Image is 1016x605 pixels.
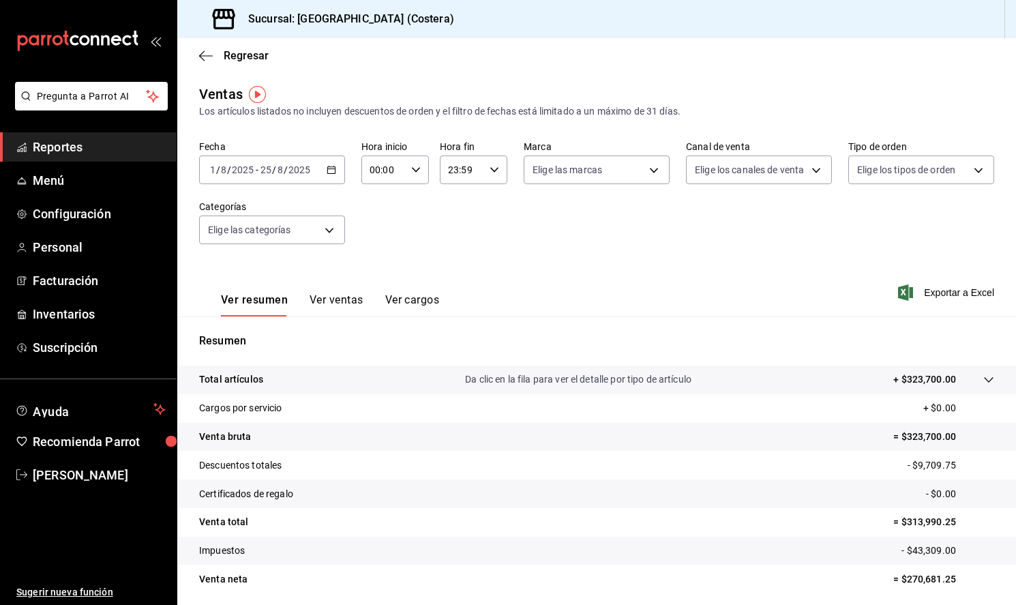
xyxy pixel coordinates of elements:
p: Total artículos [199,372,263,387]
span: Regresar [224,49,269,62]
span: / [216,164,220,175]
span: - [256,164,258,175]
span: Ayuda [33,401,148,417]
input: ---- [231,164,254,175]
span: Reportes [33,138,166,156]
p: Venta neta [199,572,248,587]
button: Pregunta a Parrot AI [15,82,168,110]
button: Ver ventas [310,293,363,316]
span: Facturación [33,271,166,290]
p: - $9,709.75 [908,458,994,473]
label: Fecha [199,142,345,151]
input: -- [220,164,227,175]
span: Sugerir nueva función [16,585,166,600]
label: Hora fin [440,142,507,151]
input: -- [260,164,272,175]
label: Canal de venta [686,142,832,151]
p: - $0.00 [926,487,994,501]
button: Exportar a Excel [901,284,994,301]
span: Configuración [33,205,166,223]
button: Regresar [199,49,269,62]
label: Tipo de orden [848,142,994,151]
p: Descuentos totales [199,458,282,473]
span: Personal [33,238,166,256]
span: / [284,164,288,175]
p: Da clic en la fila para ver el detalle por tipo de artículo [465,372,691,387]
input: -- [209,164,216,175]
p: + $0.00 [923,401,994,415]
div: navigation tabs [221,293,439,316]
p: + $323,700.00 [893,372,956,387]
p: Impuestos [199,544,245,558]
button: open_drawer_menu [150,35,161,46]
input: ---- [288,164,311,175]
span: Elige las marcas [533,163,602,177]
p: = $270,681.25 [893,572,994,587]
p: - $43,309.00 [901,544,994,558]
p: = $323,700.00 [893,430,994,444]
img: Tooltip marker [249,86,266,103]
input: -- [277,164,284,175]
span: Recomienda Parrot [33,432,166,451]
span: Elige los canales de venta [695,163,804,177]
span: Inventarios [33,305,166,323]
button: Ver cargos [385,293,440,316]
span: Elige las categorías [208,223,291,237]
div: Los artículos listados no incluyen descuentos de orden y el filtro de fechas está limitado a un m... [199,104,994,119]
span: [PERSON_NAME] [33,466,166,484]
span: Menú [33,171,166,190]
p: Venta total [199,515,248,529]
label: Categorías [199,202,345,211]
p: Venta bruta [199,430,251,444]
span: Elige los tipos de orden [857,163,955,177]
label: Hora inicio [361,142,429,151]
p: Cargos por servicio [199,401,282,415]
span: Suscripción [33,338,166,357]
label: Marca [524,142,670,151]
span: Pregunta a Parrot AI [37,89,147,104]
div: Ventas [199,84,243,104]
a: Pregunta a Parrot AI [10,99,168,113]
p: = $313,990.25 [893,515,994,529]
p: Resumen [199,333,994,349]
span: / [272,164,276,175]
button: Ver resumen [221,293,288,316]
span: / [227,164,231,175]
h3: Sucursal: [GEOGRAPHIC_DATA] (Costera) [237,11,454,27]
p: Certificados de regalo [199,487,293,501]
